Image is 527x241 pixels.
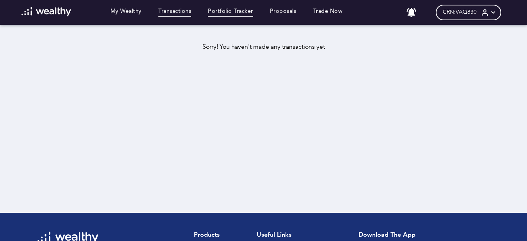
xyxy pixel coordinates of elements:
div: Sorry! You haven't made any transactions yet [19,44,508,51]
span: CRN: VAQ830 [443,9,477,16]
a: Trade Now [313,8,343,17]
a: Portfolio Tracker [208,8,253,17]
a: Proposals [270,8,296,17]
h1: Download the app [358,232,483,239]
h1: Products [194,232,244,239]
h1: Useful Links [257,232,301,239]
a: Transactions [158,8,191,17]
img: wl-logo-white.svg [21,7,71,16]
a: My Wealthy [110,8,142,17]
